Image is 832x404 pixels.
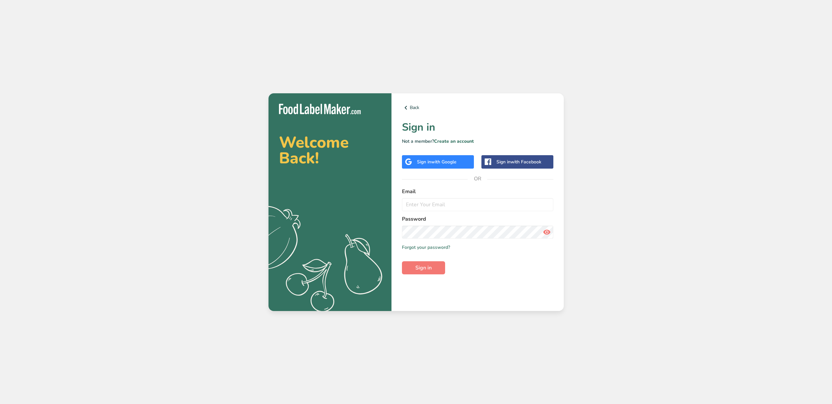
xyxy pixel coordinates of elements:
[402,119,553,135] h1: Sign in
[511,159,541,165] span: with Facebook
[402,244,450,251] a: Forgot your password?
[434,138,474,144] a: Create an account
[402,104,553,112] a: Back
[431,159,457,165] span: with Google
[402,198,553,211] input: Enter Your Email
[468,169,487,189] span: OR
[279,135,381,166] h2: Welcome Back!
[279,104,361,115] img: Food Label Maker
[402,261,445,274] button: Sign in
[402,138,553,145] p: Not a member?
[417,158,457,165] div: Sign in
[402,188,553,195] label: Email
[415,264,432,272] span: Sign in
[496,158,541,165] div: Sign in
[402,215,553,223] label: Password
